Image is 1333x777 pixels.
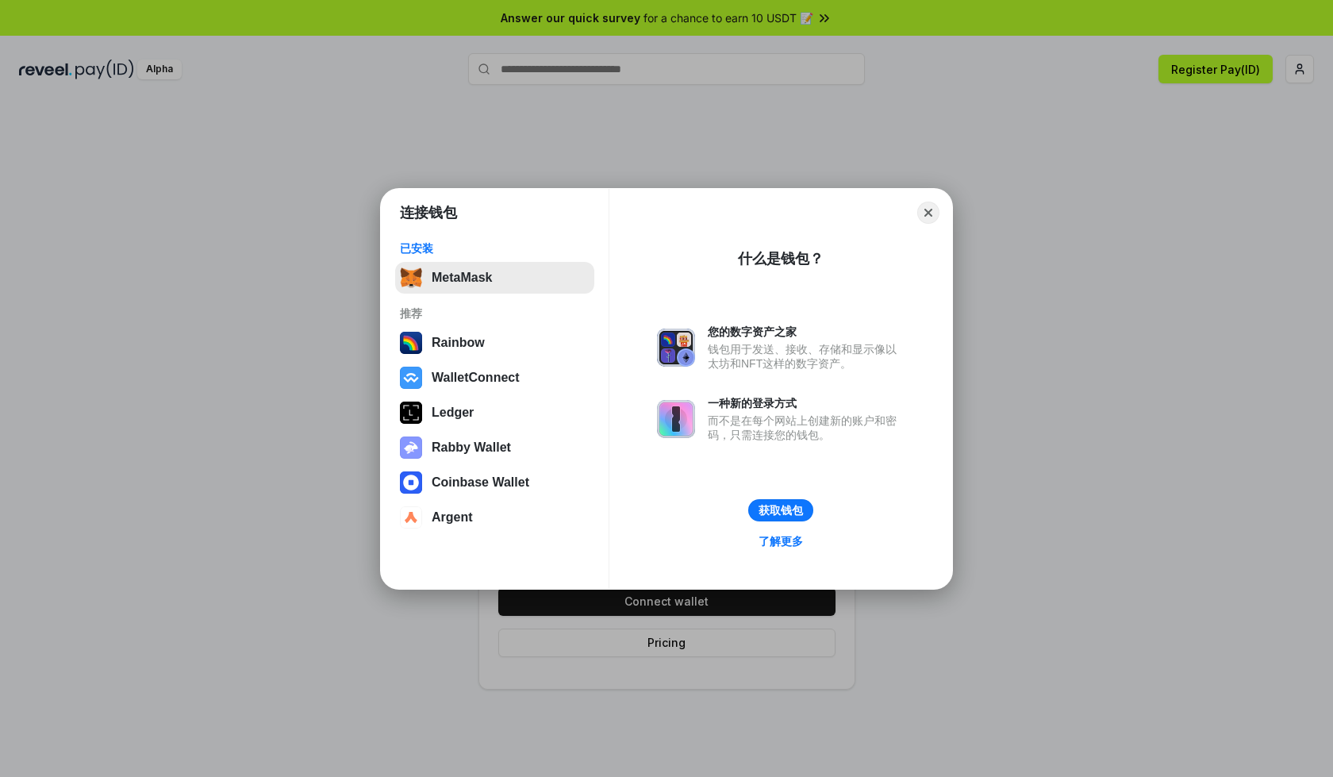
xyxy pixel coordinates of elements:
[395,432,594,464] button: Rabby Wallet
[708,342,905,371] div: 钱包用于发送、接收、存储和显示像以太坊和NFT这样的数字资产。
[400,367,422,389] img: svg+xml,%3Csvg%20width%3D%2228%22%20height%3D%2228%22%20viewBox%3D%220%200%2028%2028%22%20fill%3D...
[400,241,590,256] div: 已安装
[657,400,695,438] img: svg+xml,%3Csvg%20xmlns%3D%22http%3A%2F%2Fwww.w3.org%2F2000%2Fsvg%22%20fill%3D%22none%22%20viewBox...
[657,329,695,367] img: svg+xml,%3Csvg%20xmlns%3D%22http%3A%2F%2Fwww.w3.org%2F2000%2Fsvg%22%20fill%3D%22none%22%20viewBox...
[432,510,473,525] div: Argent
[432,440,511,455] div: Rabby Wallet
[708,396,905,410] div: 一种新的登录方式
[759,534,803,548] div: 了解更多
[400,506,422,529] img: svg+xml,%3Csvg%20width%3D%2228%22%20height%3D%2228%22%20viewBox%3D%220%200%2028%2028%22%20fill%3D...
[432,336,485,350] div: Rainbow
[749,531,812,552] a: 了解更多
[917,202,939,224] button: Close
[432,371,520,385] div: WalletConnect
[395,262,594,294] button: MetaMask
[708,414,905,442] div: 而不是在每个网站上创建新的账户和密码，只需连接您的钱包。
[400,267,422,289] img: svg+xml,%3Csvg%20fill%3D%22none%22%20height%3D%2233%22%20viewBox%3D%220%200%2035%2033%22%20width%...
[400,332,422,354] img: svg+xml,%3Csvg%20width%3D%22120%22%20height%3D%22120%22%20viewBox%3D%220%200%20120%20120%22%20fil...
[708,325,905,339] div: 您的数字资产之家
[432,406,474,420] div: Ledger
[395,327,594,359] button: Rainbow
[400,437,422,459] img: svg+xml,%3Csvg%20xmlns%3D%22http%3A%2F%2Fwww.w3.org%2F2000%2Fsvg%22%20fill%3D%22none%22%20viewBox...
[395,467,594,498] button: Coinbase Wallet
[748,499,813,521] button: 获取钱包
[400,203,457,222] h1: 连接钱包
[395,397,594,429] button: Ledger
[400,402,422,424] img: svg+xml,%3Csvg%20xmlns%3D%22http%3A%2F%2Fwww.w3.org%2F2000%2Fsvg%22%20width%3D%2228%22%20height%3...
[395,362,594,394] button: WalletConnect
[432,271,492,285] div: MetaMask
[400,306,590,321] div: 推荐
[395,502,594,533] button: Argent
[400,471,422,494] img: svg+xml,%3Csvg%20width%3D%2228%22%20height%3D%2228%22%20viewBox%3D%220%200%2028%2028%22%20fill%3D...
[738,249,824,268] div: 什么是钱包？
[432,475,529,490] div: Coinbase Wallet
[759,503,803,517] div: 获取钱包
